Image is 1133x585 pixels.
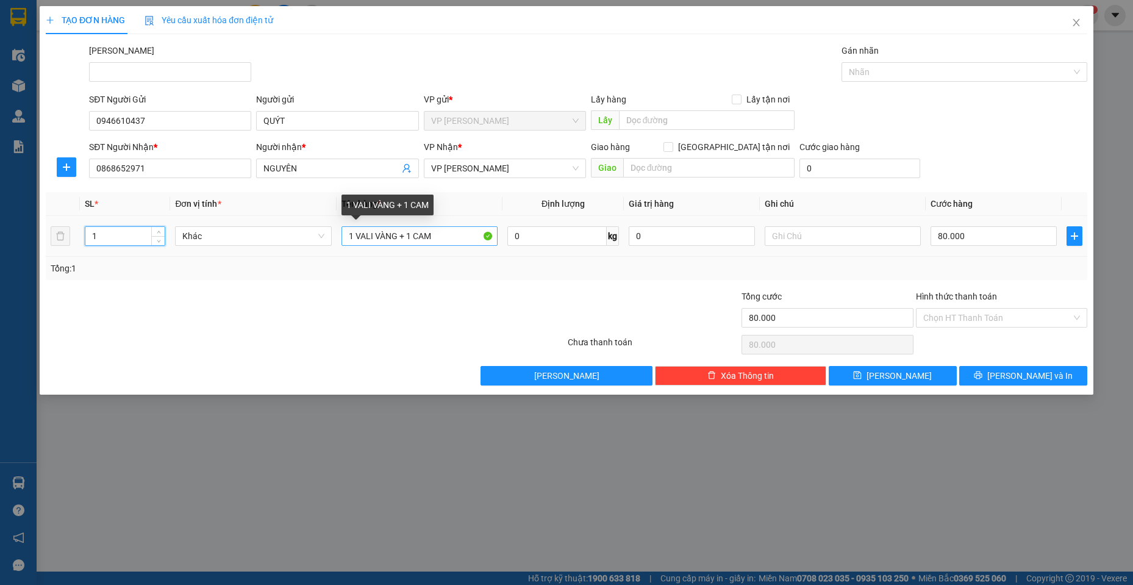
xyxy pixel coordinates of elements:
button: Close [1059,6,1093,40]
span: Giá trị hàng [629,199,674,209]
div: VP gửi [424,93,586,106]
button: save[PERSON_NAME] [829,366,957,386]
button: plus [57,157,76,177]
span: VP Nhận [424,142,458,152]
span: save [853,371,862,381]
input: VD: Bàn, Ghế [341,226,498,246]
label: Gán nhãn [842,46,879,56]
div: Chưa thanh toán [566,336,740,357]
span: VP Phan Thiết [431,159,579,178]
span: [PERSON_NAME] và In [987,369,1073,382]
th: Ghi chú [760,192,926,216]
span: close [1071,18,1081,27]
span: Lấy tận nơi [742,93,795,106]
span: Giao hàng [591,142,630,152]
div: Người gửi [256,93,418,106]
span: VP Phạm Ngũ Lão [431,112,579,130]
span: Lấy [591,110,619,130]
span: Đơn vị tính [175,199,221,209]
span: user-add [402,163,412,173]
div: SĐT Người Gửi [89,93,251,106]
div: 1 VALI VÀNG + 1 CAM [341,195,434,215]
span: Decrease Value [151,236,165,245]
span: down [155,237,162,245]
li: VP VP [PERSON_NAME] [84,66,162,93]
span: SL [85,199,95,209]
button: [PERSON_NAME] [481,366,652,386]
button: delete [51,226,70,246]
span: [PERSON_NAME] [534,369,599,382]
span: plus [57,162,76,172]
span: Khác [182,227,324,245]
input: Ghi Chú [765,226,921,246]
label: Mã ĐH [89,46,154,56]
img: icon [145,16,154,26]
span: Lấy hàng [591,95,626,104]
li: VP VP [PERSON_NAME] Lão [6,66,84,106]
input: Dọc đường [623,158,795,178]
span: Increase Value [151,227,165,236]
span: Xóa Thông tin [721,369,774,382]
button: printer[PERSON_NAME] và In [959,366,1087,386]
span: plus [1067,231,1082,241]
div: SĐT Người Nhận [89,140,251,154]
div: Tổng: 1 [51,262,437,275]
label: Hình thức thanh toán [916,292,997,301]
li: Nam Hải Limousine [6,6,177,52]
span: Cước hàng [931,199,973,209]
img: logo.jpg [6,6,49,49]
span: Tổng cước [742,292,782,301]
button: deleteXóa Thông tin [655,366,826,386]
span: [PERSON_NAME] [867,369,932,382]
input: Mã ĐH [89,62,251,82]
span: Giao [591,158,623,178]
button: plus [1067,226,1082,246]
label: Cước giao hàng [799,142,860,152]
span: [GEOGRAPHIC_DATA] tận nơi [673,140,795,154]
span: plus [46,16,54,24]
span: TẠO ĐƠN HÀNG [46,15,125,25]
span: kg [607,226,619,246]
span: delete [707,371,716,381]
input: 0 [629,226,755,246]
div: Người nhận [256,140,418,154]
span: printer [974,371,982,381]
span: up [155,229,162,236]
input: Dọc đường [619,110,795,130]
span: Yêu cầu xuất hóa đơn điện tử [145,15,273,25]
span: Định lượng [541,199,585,209]
input: Cước giao hàng [799,159,920,178]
